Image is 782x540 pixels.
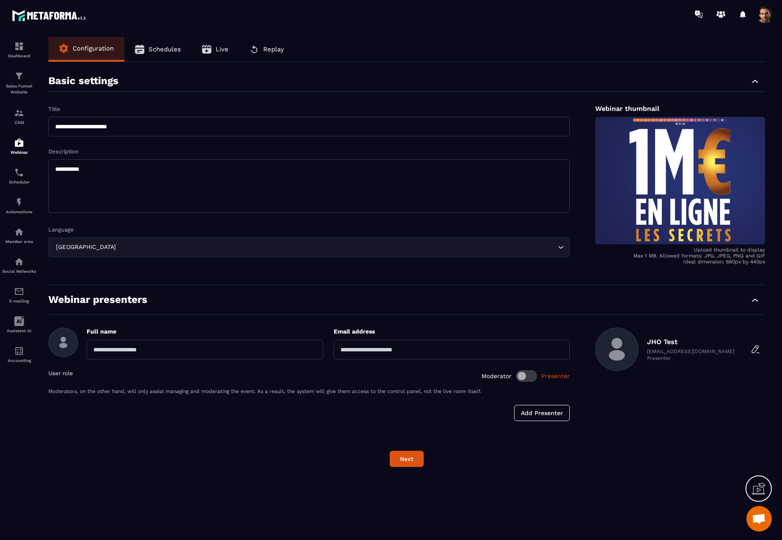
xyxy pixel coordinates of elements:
p: Upload thumbnail to display [595,247,765,253]
span: Configuration [73,45,114,52]
p: Automations [2,209,36,214]
label: Title [48,106,60,112]
span: Replay [263,45,284,53]
p: Sales Funnel Website [2,83,36,95]
p: Ideal dimension: 660px by 440px [595,259,765,265]
p: Assistant AI [2,328,36,333]
p: Webinar thumbnail [595,105,765,113]
img: social-network [14,257,24,267]
p: Basic settings [48,75,118,87]
img: formation [14,41,24,51]
img: automations [14,138,24,148]
button: Live [191,37,239,62]
p: Webinar [2,150,36,155]
p: [EMAIL_ADDRESS][DOMAIN_NAME] [647,348,734,354]
a: formationformationCRM [2,102,36,131]
a: formationformationDashboard [2,35,36,65]
input: Search for option [118,243,556,252]
button: Add Presenter [514,405,570,421]
p: Webinar presenters [48,294,147,306]
p: Presenter [647,355,734,361]
span: [GEOGRAPHIC_DATA] [54,243,118,252]
p: Moderators, on the other hand, will only assist managing and moderating the event. As a result, t... [48,388,570,394]
p: Max 1 MB. Allowed formats: JPG, JPEG, PNG and GIF [595,253,765,259]
div: Open chat [746,506,772,532]
p: User role [48,370,73,382]
p: Dashboard [2,54,36,58]
a: social-networksocial-networkSocial Networks [2,250,36,280]
p: JHO Test [647,338,734,346]
p: Scheduler [2,180,36,184]
a: automationsautomationsAutomations [2,191,36,221]
a: automationsautomationsMember area [2,221,36,250]
p: Social Networks [2,269,36,274]
p: E-mailing [2,299,36,303]
img: logo [12,8,88,23]
img: automations [14,197,24,207]
label: Description [48,148,79,155]
span: Live [216,45,228,53]
a: Assistant AI [2,310,36,339]
div: Search for option [48,237,570,257]
img: formation [14,108,24,118]
p: Full name [87,328,323,336]
p: Email address [334,328,570,336]
button: Next [390,451,424,467]
a: emailemailE-mailing [2,280,36,310]
button: Configuration [48,37,124,60]
a: automationsautomationsWebinar [2,131,36,161]
img: scheduler [14,167,24,178]
p: CRM [2,120,36,125]
a: accountantaccountantAccounting [2,339,36,369]
span: Moderator [481,373,512,379]
img: email [14,286,24,297]
button: Replay [239,37,295,62]
span: Presenter [541,373,570,379]
span: Schedules [149,45,181,53]
p: Accounting [2,358,36,363]
button: Schedules [124,37,191,62]
img: formation [14,71,24,81]
a: formationformationSales Funnel Website [2,65,36,102]
p: Member area [2,239,36,244]
img: automations [14,227,24,237]
a: schedulerschedulerScheduler [2,161,36,191]
label: Language [48,226,74,233]
img: accountant [14,346,24,356]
